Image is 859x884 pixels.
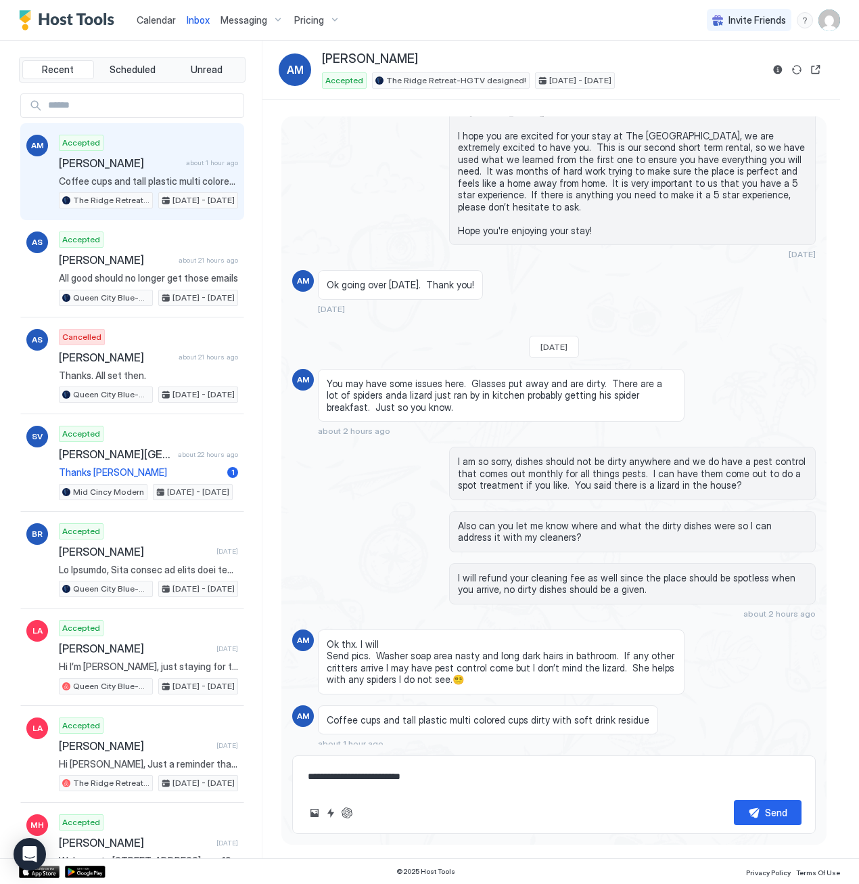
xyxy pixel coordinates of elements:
span: [DATE] [789,249,816,259]
span: Accepted [62,428,100,440]
span: [DATE] [318,304,345,314]
span: Queen City Blue-Historic Charmer [73,389,149,401]
span: 1 [231,467,235,477]
span: Accepted [62,720,100,732]
span: Ok thx. I will Send pics. Washer soap area nasty and long dark hairs in bathroom. If any other cr... [327,638,676,686]
input: Input Field [43,94,243,117]
span: Accepted [62,622,100,634]
span: about 22 hours ago [178,450,238,459]
span: You may have some issues here. Glasses put away and are dirty. There are a lot of spiders anda li... [327,378,676,414]
div: Open Intercom Messenger [14,838,46,870]
span: [PERSON_NAME] [59,545,211,558]
div: Send [765,805,787,820]
span: [DATE] - [DATE] [172,583,235,595]
span: about 21 hours ago [179,353,238,361]
span: AM [297,710,310,722]
span: AM [297,374,310,386]
span: [PERSON_NAME] [59,739,211,753]
span: AM [297,634,310,646]
span: [DATE] - [DATE] [172,680,235,692]
span: Terms Of Use [796,868,840,877]
span: [DATE] - [DATE] [172,194,235,206]
span: [PERSON_NAME] [59,156,181,170]
button: Open reservation [808,62,824,78]
span: [DATE] - [DATE] [167,486,229,498]
span: about 2 hours ago [318,426,390,436]
span: Cancelled [62,331,101,343]
span: [DATE] [216,644,238,653]
span: [DATE] [216,547,238,556]
span: [PERSON_NAME] [59,836,211,849]
span: [DATE] - [DATE] [549,74,611,87]
span: © 2025 Host Tools [396,867,455,876]
span: Accepted [62,137,100,149]
button: Unread [170,60,242,79]
span: LA [32,625,43,637]
span: AS [32,334,43,346]
a: App Store [19,866,60,878]
div: tab-group [19,57,246,83]
span: Queen City Blue-Historic Charmer [73,583,149,595]
a: Google Play Store [65,866,106,878]
span: Accepted [62,816,100,828]
button: Upload image [306,805,323,821]
button: Send [734,800,802,825]
span: BR [32,528,43,540]
span: [DATE] - [DATE] [172,389,235,401]
span: Accepted [62,234,100,246]
span: [PERSON_NAME] [59,351,173,364]
span: AM [31,139,44,152]
span: about 1 hour ago [318,738,384,749]
div: menu [797,12,813,28]
span: Mid Cincy Modern [73,486,144,498]
span: Scheduled [110,64,156,76]
span: Also can you let me know where and what the dirty dishes were so I can address it with my cleaners? [458,520,807,544]
span: [PERSON_NAME] [59,642,211,655]
span: LA [32,722,43,734]
span: Privacy Policy [746,868,791,877]
span: [PERSON_NAME] [59,253,173,267]
div: User profile [818,9,840,31]
span: The Ridge Retreat-HGTV designed! [386,74,526,87]
span: Unread [191,64,223,76]
a: Privacy Policy [746,864,791,879]
span: I will refund your cleaning fee as well since the place should be spotless when you arrive, no di... [458,572,807,596]
span: Lo Ipsumdo, Sita consec ad elits doei tem inci utl etdo magn aliquaenima minim veni quis. Nos exe... [59,564,238,576]
span: [DATE] - [DATE] [172,777,235,789]
button: Reservation information [770,62,786,78]
span: The Ridge Retreat-HGTV designed! [73,194,149,206]
span: about 2 hours ago [743,609,816,619]
span: Messaging [220,14,267,26]
span: Thanks. All set then. [59,370,238,382]
span: Hi I’m [PERSON_NAME], just staying for the weekend to visit my niece, who is a freshmen at [GEOGR... [59,661,238,673]
span: Coffee cups and tall plastic multi colored cups dirty with soft drink residue [59,175,238,187]
span: AM [297,275,310,287]
button: Recent [22,60,94,79]
span: Recent [42,64,74,76]
span: Ok going over [DATE]. Thank you! [327,279,474,291]
a: Host Tools Logo [19,10,120,30]
a: Calendar [137,13,176,27]
span: Invite Friends [728,14,786,26]
span: [DATE] [540,342,567,352]
a: Terms Of Use [796,864,840,879]
span: AS [32,236,43,248]
span: Accepted [325,74,363,87]
span: [DATE] [216,839,238,847]
span: AM [287,62,304,78]
span: I am so sorry, dishes should not be dirty anywhere and we do have a pest control that comes out m... [458,456,807,491]
span: The Ridge Retreat-HGTV designed! [73,777,149,789]
span: Welcome to [STREET_ADDRESS] — a 1926 Craftsman bungalow with nearly a century of charm. Built dur... [59,855,238,867]
span: Inbox [187,14,210,26]
span: Hi [PERSON_NAME], I hope you are excited for your stay at The [GEOGRAPHIC_DATA], we are extremely... [458,106,807,237]
button: Scheduled [97,60,168,79]
span: about 21 hours ago [179,256,238,265]
span: [PERSON_NAME][GEOGRAPHIC_DATA] [59,447,172,461]
span: Coffee cups and tall plastic multi colored cups dirty with soft drink residue [327,714,649,726]
span: [DATE] - [DATE] [172,292,235,304]
span: Queen City Blue-Historic Charmer [73,292,149,304]
span: Queen City Blue-Historic Charmer [73,680,149,692]
button: ChatGPT Auto Reply [339,805,355,821]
